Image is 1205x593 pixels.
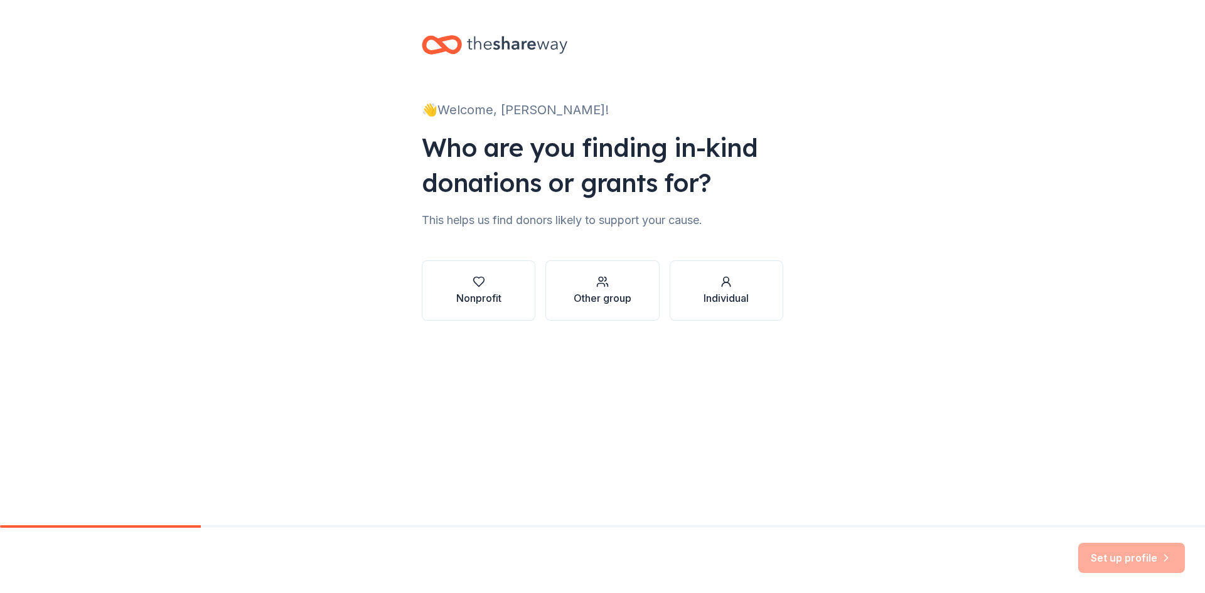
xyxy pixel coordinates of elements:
[574,291,631,306] div: Other group
[456,291,501,306] div: Nonprofit
[545,260,659,321] button: Other group
[670,260,783,321] button: Individual
[422,260,535,321] button: Nonprofit
[422,210,783,230] div: This helps us find donors likely to support your cause.
[704,291,749,306] div: Individual
[422,130,783,200] div: Who are you finding in-kind donations or grants for?
[422,100,783,120] div: 👋 Welcome, [PERSON_NAME]!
